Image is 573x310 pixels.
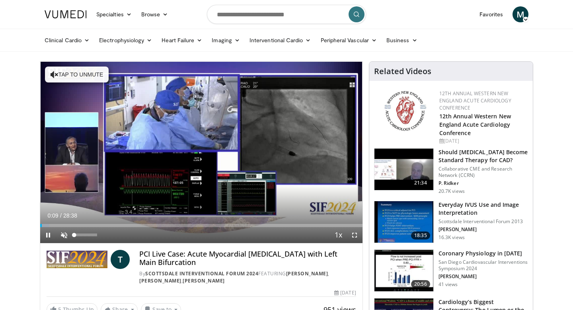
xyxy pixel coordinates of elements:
a: Favorites [475,6,508,22]
div: [DATE] [334,289,356,296]
button: Unmute [56,227,72,243]
div: [DATE] [439,137,526,145]
button: Pause [40,227,56,243]
video-js: Video Player [40,62,363,243]
a: T [111,250,130,269]
h3: Coronary Physiology in [DATE] [439,249,528,257]
a: Clinical Cardio [40,32,94,48]
span: 18:35 [411,232,430,239]
a: [PERSON_NAME] [183,277,225,284]
p: Collaborative CME and Research Network (CCRN) [439,166,528,179]
h4: Related Videos [374,67,431,76]
img: VuMedi Logo [45,10,87,18]
button: Playback Rate [331,227,347,243]
span: 21:34 [411,179,430,187]
a: Heart Failure [157,32,207,48]
img: dTBemQywLidgNXR34xMDoxOjA4MTsiGN.150x105_q85_crop-smart_upscale.jpg [374,201,433,243]
img: 0954f259-7907-4053-a817-32a96463ecc8.png.150x105_q85_autocrop_double_scale_upscale_version-0.2.png [383,90,427,132]
a: 21:34 Should [MEDICAL_DATA] Become Standard Therapy for CAD? Collaborative CME and Research Netwo... [374,148,528,194]
a: Interventional Cardio [245,32,316,48]
button: Fullscreen [347,227,363,243]
h3: Everyday IVUS Use and Image Interpretation [439,201,528,217]
h3: Should [MEDICAL_DATA] Become Standard Therapy for CAD? [439,148,528,164]
button: Tap to unmute [45,67,109,82]
a: Imaging [207,32,245,48]
p: [PERSON_NAME] [439,273,528,280]
p: Scottsdale Interventional Forum 2013 [439,218,528,225]
a: Electrophysiology [94,32,157,48]
a: Browse [136,6,173,22]
a: 20:56 Coronary Physiology in [DATE] San Diego Cardiovascular Interventions Symposium 2024 [PERSON... [374,249,528,292]
span: 0:09 [47,212,58,219]
h4: PCI Live Case: Acute Myocardial [MEDICAL_DATA] with Left Main Bifurcation [139,250,356,267]
div: By FEATURING , , [139,270,356,284]
input: Search topics, interventions [207,5,366,24]
p: 41 views [439,281,458,288]
span: 20:56 [411,280,430,288]
img: eb63832d-2f75-457d-8c1a-bbdc90eb409c.150x105_q85_crop-smart_upscale.jpg [374,149,433,190]
a: Specialties [92,6,136,22]
a: [PERSON_NAME] [286,270,328,277]
a: Business [382,32,422,48]
p: 20.7K views [439,188,465,194]
a: 12th Annual Western New England Acute Cardiology Conference [439,112,511,137]
img: d02e6d71-9921-427a-ab27-a615a15c5bda.150x105_q85_crop-smart_upscale.jpg [374,250,433,291]
a: Scottsdale Interventional Forum 2024 [145,270,258,277]
a: M [513,6,528,22]
p: San Diego Cardiovascular Interventions Symposium 2024 [439,259,528,272]
img: Scottsdale Interventional Forum 2024 [47,250,107,269]
span: / [60,212,62,219]
p: 16.3K views [439,234,465,241]
a: [PERSON_NAME] [139,277,181,284]
p: [PERSON_NAME] [439,226,528,233]
div: Volume Level [74,233,97,236]
a: 18:35 Everyday IVUS Use and Image Interpretation Scottsdale Interventional Forum 2013 [PERSON_NAM... [374,201,528,243]
a: Peripheral Vascular [316,32,382,48]
p: P. Ridker [439,180,528,186]
div: Progress Bar [40,224,363,227]
a: 12th Annual Western New England Acute Cardiology Conference [439,90,511,111]
span: 28:38 [63,212,77,219]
